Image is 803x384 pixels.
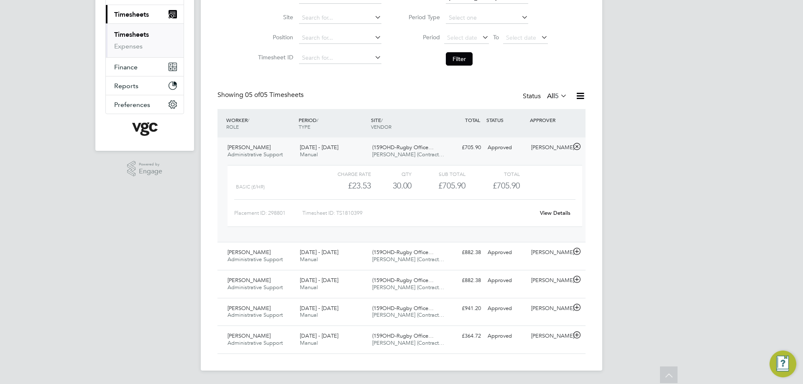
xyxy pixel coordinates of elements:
span: [PERSON_NAME] [228,305,271,312]
span: 05 Timesheets [245,91,304,99]
div: £941.20 [441,302,484,315]
button: Reports [106,76,184,95]
div: £23.53 [317,179,371,193]
div: £705.90 [412,179,465,193]
span: / [381,117,383,123]
div: Charge rate [317,169,371,179]
span: £705.90 [493,181,520,191]
span: Manual [300,256,318,263]
span: [PERSON_NAME] (Contract… [372,284,444,291]
span: / [317,117,318,123]
div: Timesheets [106,23,184,57]
div: Showing [217,91,305,99]
button: Preferences [106,95,184,114]
div: Total [465,169,519,179]
label: Site [256,13,293,21]
span: Administrative Support [228,256,283,263]
span: 05 of [245,91,260,99]
span: VENDOR [371,123,391,130]
span: (159OHD-Rugby Office… [372,332,434,339]
span: [DATE] - [DATE] [300,249,338,256]
span: [PERSON_NAME] (Contract… [372,151,444,158]
input: Select one [446,12,528,24]
span: Manual [300,311,318,318]
span: [PERSON_NAME] [228,332,271,339]
span: Manual [300,151,318,158]
div: Approved [484,302,528,315]
div: Sub Total [412,169,465,179]
span: Basic (£/HR) [236,184,265,190]
label: Timesheet ID [256,53,293,61]
div: [PERSON_NAME] [528,329,571,343]
span: (159OHD-Rugby Office… [372,249,434,256]
label: Period Type [402,13,440,21]
div: SITE [369,112,441,134]
div: Timesheet ID: TS1810399 [302,206,534,220]
input: Search for... [299,32,381,44]
a: View Details [540,209,570,216]
div: 30.00 [371,179,412,193]
div: QTY [371,169,412,179]
div: Placement ID: 298801 [234,206,302,220]
span: To [491,32,501,43]
div: Approved [484,246,528,259]
div: [PERSON_NAME] [528,141,571,155]
span: (159OHD-Rugby Office… [372,277,434,284]
span: Administrative Support [228,311,283,318]
button: Finance [106,58,184,76]
span: Select date [447,34,477,41]
div: STATUS [484,112,528,127]
span: Manual [300,339,318,346]
span: Engage [139,168,162,175]
span: Powered by [139,161,162,168]
span: 5 [555,92,559,100]
span: Timesheets [114,10,149,18]
span: TOTAL [465,117,480,123]
div: Approved [484,274,528,287]
span: Administrative Support [228,284,283,291]
span: Administrative Support [228,151,283,158]
input: Search for... [299,52,381,64]
span: / [248,117,249,123]
a: Go to home page [105,122,184,136]
div: WORKER [224,112,297,134]
div: Status [523,91,569,102]
a: Expenses [114,42,143,50]
span: (159OHD-Rugby Office… [372,305,434,312]
a: Powered byEngage [127,161,163,177]
div: APPROVER [528,112,571,127]
span: [DATE] - [DATE] [300,305,338,312]
span: Finance [114,63,138,71]
span: [DATE] - [DATE] [300,332,338,339]
label: Position [256,33,293,41]
a: Timesheets [114,31,149,38]
span: Preferences [114,101,150,109]
span: Manual [300,284,318,291]
button: Timesheets [106,5,184,23]
div: [PERSON_NAME] [528,302,571,315]
span: Reports [114,82,138,90]
span: TYPE [299,123,310,130]
span: [PERSON_NAME] [228,277,271,284]
div: £364.72 [441,329,484,343]
span: [PERSON_NAME] (Contract… [372,311,444,318]
img: vgcgroup-logo-retina.png [132,122,158,136]
span: (159OHD-Rugby Office… [372,144,434,151]
span: [PERSON_NAME] [228,249,271,256]
span: ROLE [226,123,239,130]
label: All [547,92,567,100]
span: Select date [506,34,536,41]
button: Engage Resource Center [770,351,796,377]
div: £882.38 [441,274,484,287]
label: Period [402,33,440,41]
span: [PERSON_NAME] (Contract… [372,256,444,263]
div: Approved [484,329,528,343]
span: [DATE] - [DATE] [300,277,338,284]
span: [PERSON_NAME] (Contract… [372,339,444,346]
span: Administrative Support [228,339,283,346]
input: Search for... [299,12,381,24]
button: Filter [446,52,473,66]
div: Approved [484,141,528,155]
div: [PERSON_NAME] [528,274,571,287]
div: PERIOD [297,112,369,134]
